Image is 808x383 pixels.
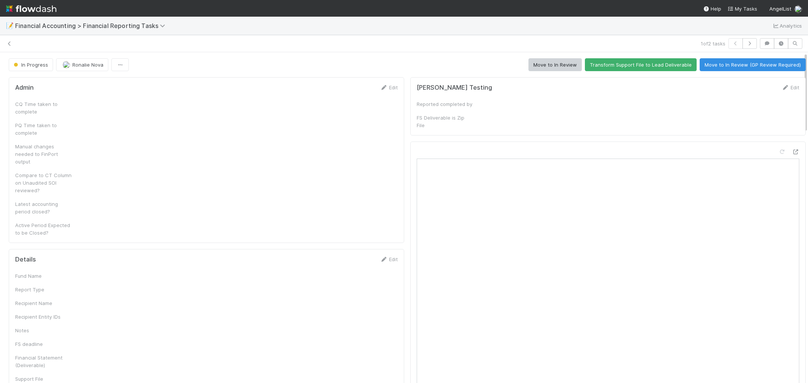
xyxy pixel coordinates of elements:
[15,313,72,321] div: Recipient Entity IDs
[15,327,72,334] div: Notes
[772,21,802,30] a: Analytics
[15,299,72,307] div: Recipient Name
[15,143,72,165] div: Manual changes needed to FinPort output
[417,84,492,92] h5: [PERSON_NAME] Testing
[703,5,721,12] div: Help
[417,100,474,108] div: Reported completed by
[585,58,697,71] button: Transform Support File to Lead Deliverable
[794,5,802,13] img: avatar_0d9988fd-9a15-4cc7-ad96-88feab9e0fa9.png
[727,5,757,12] a: My Tasks
[769,6,791,12] span: AngelList
[380,84,398,90] a: Edit
[6,22,14,29] span: 📝
[380,256,398,262] a: Edit
[15,375,72,383] div: Support File
[63,61,70,69] img: avatar_0d9988fd-9a15-4cc7-ad96-88feab9e0fa9.png
[15,84,34,92] h5: Admin
[56,58,108,71] button: Ronalie Nova
[15,171,72,194] div: Compare to CT Column on Unaudited SOI reviewed?
[15,100,72,115] div: CQ Time taken to complete
[417,114,474,129] div: FS Deliverable is Zip File
[15,354,72,369] div: Financial Statement (Deliverable)
[15,340,72,348] div: FS deadline
[15,286,72,293] div: Report Type
[727,6,757,12] span: My Tasks
[72,62,103,68] span: Ronalie Nova
[781,84,799,90] a: Edit
[700,58,806,71] button: Move to In Review (GP Review Required)
[15,200,72,215] div: Latest accounting period closed?
[6,2,56,15] img: logo-inverted-e16ddd16eac7371096b0.svg
[15,256,36,263] h5: Details
[15,121,72,137] div: PQ Time taken to complete
[15,221,72,237] div: Active Period Expected to be Closed?
[528,58,582,71] button: Move to In Review
[701,40,725,47] span: 1 of 2 tasks
[15,272,72,280] div: Fund Name
[15,22,169,30] span: Financial Accounting > Financial Reporting Tasks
